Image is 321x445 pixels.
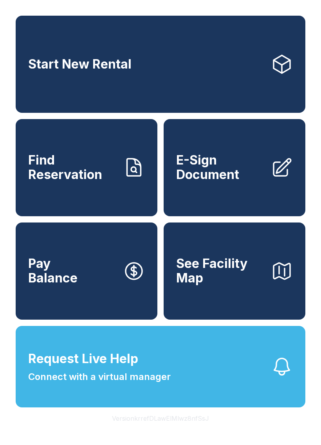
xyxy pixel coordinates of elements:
span: Start New Rental [28,57,132,72]
a: Start New Rental [16,16,305,113]
span: See Facility Map [176,257,265,285]
span: Connect with a virtual manager [28,370,171,384]
a: E-Sign Document [164,119,305,216]
span: Find Reservation [28,153,117,182]
button: VersionkrrefDLawElMlwz8nfSsJ [106,407,215,429]
button: Request Live HelpConnect with a virtual manager [16,326,305,407]
span: E-Sign Document [176,153,265,182]
span: Pay Balance [28,257,78,285]
span: Request Live Help [28,349,138,368]
button: PayBalance [16,222,157,320]
button: See Facility Map [164,222,305,320]
a: Find Reservation [16,119,157,216]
